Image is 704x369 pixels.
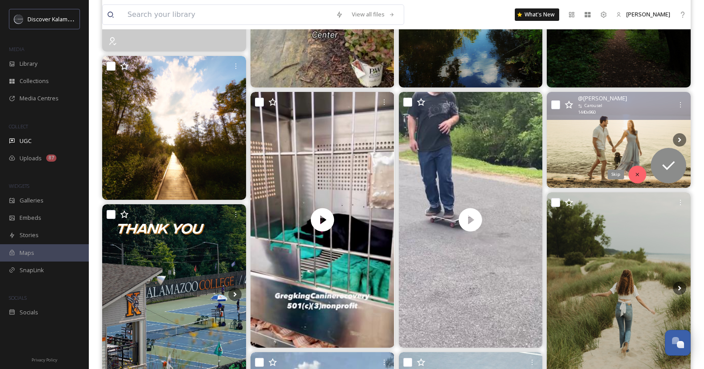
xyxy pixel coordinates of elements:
[515,8,559,21] a: What's New
[46,155,56,162] div: 87
[123,5,331,24] input: Search your library
[578,94,627,103] span: @ [PERSON_NAME]
[547,92,691,188] img: Love photographing your fur babies 🤍🐾 #portraitphotographer #lifestylephotography #grandrapidspho...
[28,15,81,23] span: Discover Kalamazoo
[20,266,44,274] span: SnapLink
[32,357,57,363] span: Privacy Policy
[347,6,399,23] a: View all files
[20,249,34,257] span: Maps
[102,56,246,200] img: Follow Bishop's Bog Preserve, Portage, Michigan #photography #boardwalk #woods #nature #kalamazoo...
[14,15,23,24] img: channels4_profile.jpg
[9,123,28,130] span: COLLECT
[9,46,24,52] span: MEDIA
[608,170,624,179] div: Skip
[20,231,39,239] span: Stories
[9,183,29,189] span: WIDGETS
[251,92,394,348] video: #puppy #labradorretriever mix cities we deliver to on August 30 2025 #kalamazoo #nilesmichigan #s...
[578,109,596,115] span: 1440 x 960
[20,214,41,222] span: Embeds
[251,92,394,348] img: thumbnail
[585,103,602,109] span: Carousel
[398,92,542,348] video: Battlefield with this trick. I’ll get it to the trucks next go round. #skateboarding #flatground ...
[20,137,32,145] span: UGC
[20,308,38,317] span: Socials
[20,94,59,103] span: Media Centres
[398,92,542,348] img: thumbnail
[20,196,44,205] span: Galleries
[665,330,691,356] button: Open Chat
[9,294,27,301] span: SOCIALS
[612,6,675,23] a: [PERSON_NAME]
[20,154,42,163] span: Uploads
[20,60,37,68] span: Library
[32,354,57,365] a: Privacy Policy
[20,77,49,85] span: Collections
[626,10,670,18] span: [PERSON_NAME]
